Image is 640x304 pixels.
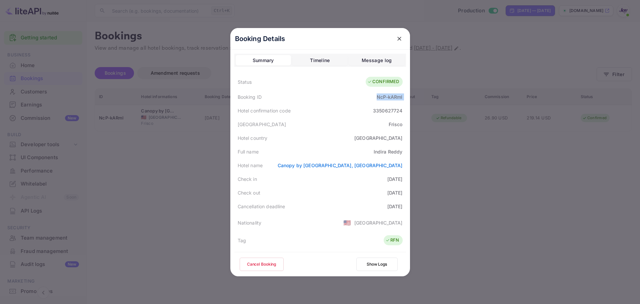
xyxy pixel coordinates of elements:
div: NcP-kARml [377,93,402,100]
div: Check out [238,189,260,196]
button: Show Logs [356,258,398,271]
div: Summary [253,56,274,64]
div: Hotel name [238,162,263,169]
div: RFN [385,237,399,244]
div: Indira Reddy [374,148,403,155]
div: CONFIRMED [367,78,399,85]
div: [DATE] [387,189,403,196]
div: [GEOGRAPHIC_DATA] [354,134,403,141]
button: Timeline [292,55,348,66]
div: [DATE] [387,176,403,183]
div: [GEOGRAPHIC_DATA] [354,219,403,226]
button: Summary [236,55,291,66]
a: Canopy by [GEOGRAPHIC_DATA], [GEOGRAPHIC_DATA] [278,163,403,168]
div: Cancellation deadline [238,203,285,210]
div: Hotel confirmation code [238,107,291,114]
p: Booking Details [235,34,285,44]
div: Booking ID [238,93,262,100]
div: Tag [238,237,246,244]
div: Frisco [389,121,403,128]
div: Full name [238,148,259,155]
div: Message log [362,56,392,64]
div: Status [238,78,252,85]
button: Cancel Booking [240,258,284,271]
div: Timeline [310,56,330,64]
button: Message log [349,55,404,66]
span: United States [343,217,351,229]
div: [GEOGRAPHIC_DATA] [238,121,286,128]
div: Check in [238,176,257,183]
div: Nationality [238,219,262,226]
div: [DATE] [387,203,403,210]
div: Hotel country [238,134,268,141]
div: 3350627724 [373,107,403,114]
button: close [393,33,405,45]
